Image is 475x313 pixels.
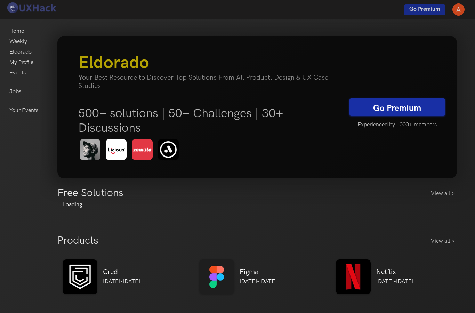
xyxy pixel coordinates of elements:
p: [DATE]-[DATE] [376,278,413,286]
a: Cred logo Cred [DATE]-[DATE] [57,254,145,300]
a: Weekly [9,37,27,47]
h5: 500+ solutions | 50+ Challenges | 30+ Discussions [78,106,344,135]
h5: Cred [103,268,140,276]
h3: Eldorado [78,53,344,73]
img: Your profile pic [452,3,465,16]
a: View all > [431,190,457,198]
a: Eldorado [9,47,32,57]
img: Figma logo [199,259,234,294]
a: View all > [431,237,457,246]
span: Go Premium [409,6,440,13]
a: Events [9,68,26,78]
h5: Figma [240,268,277,276]
p: [DATE]-[DATE] [240,278,277,286]
img: Netflix logo [336,259,371,294]
a: Netflix logo Netflix [DATE]-[DATE] [331,254,419,300]
a: Figma logo Figma [DATE]-[DATE] [194,254,282,300]
h3: Free Solutions [57,187,123,199]
a: Jobs [9,87,21,97]
img: UXHack logo [5,2,57,14]
a: My Profile [9,57,33,68]
p: [DATE]-[DATE] [103,278,140,286]
h3: Products [57,234,98,247]
img: eldorado-banner-1.png [78,138,183,162]
h4: Your Best Resource to Discover Top Solutions From All Product, Design & UX Case Studies [78,73,344,90]
h5: Experienced by 1000+ members [349,118,445,132]
a: Go Premium [349,98,445,116]
a: Your Events [9,105,38,116]
a: Home [9,26,24,37]
h5: Netflix [376,268,413,276]
a: Go Premium [404,4,445,15]
img: Cred logo [63,259,97,294]
div: Loading [57,201,457,209]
